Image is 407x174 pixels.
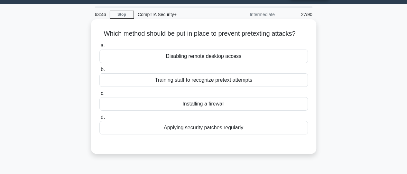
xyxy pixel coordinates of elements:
h5: Which method should be put in place to prevent pretexting attacks? [99,30,309,38]
div: CompTIA Security+ [134,8,222,21]
a: Stop [110,11,134,19]
span: d. [101,114,105,120]
div: Installing a firewall [99,97,308,111]
span: b. [101,67,105,72]
div: 63:46 [91,8,110,21]
div: 27/90 [279,8,316,21]
div: Applying security patches regularly [99,121,308,134]
span: a. [101,43,105,48]
div: Disabling remote desktop access [99,50,308,63]
span: c. [101,90,105,96]
div: Training staff to recognize pretext attempts [99,73,308,87]
div: Intermediate [222,8,279,21]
